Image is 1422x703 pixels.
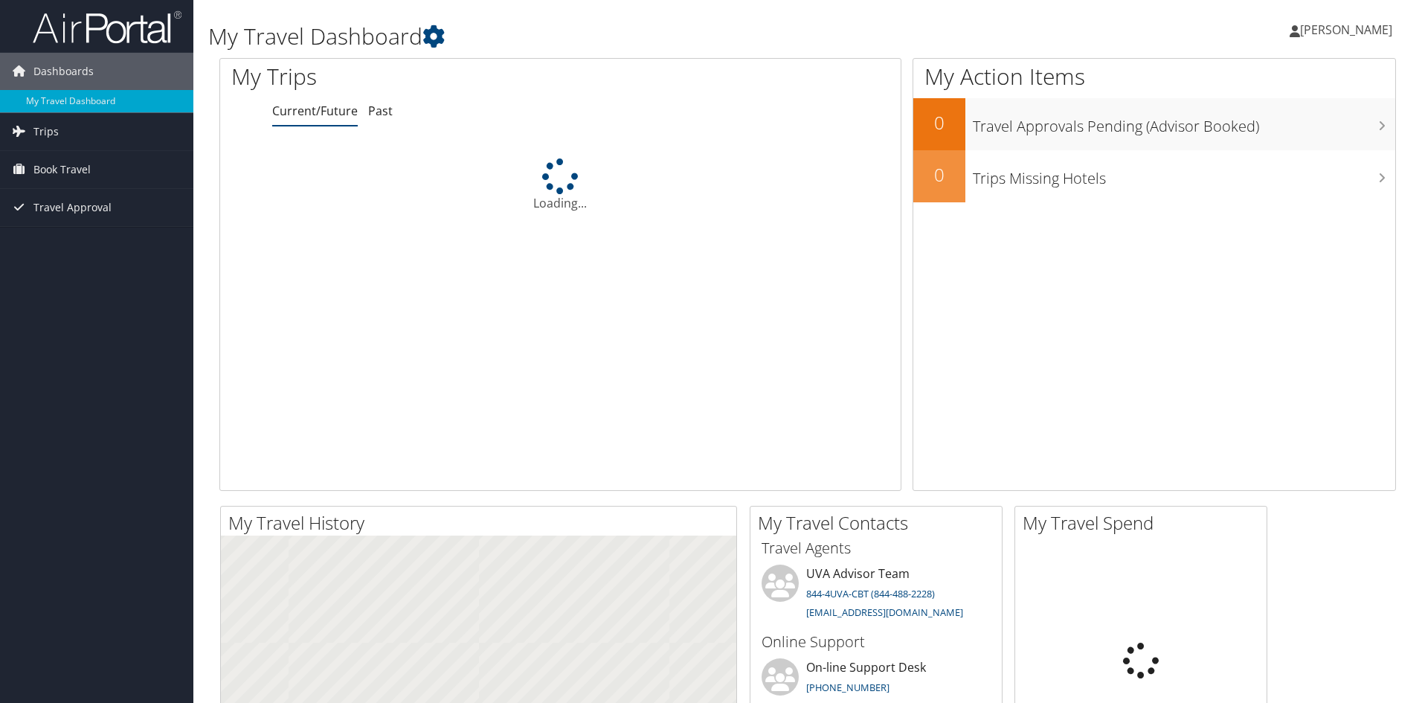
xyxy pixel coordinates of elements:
h2: My Travel History [228,510,736,536]
h3: Travel Agents [762,538,991,559]
h2: My Travel Spend [1023,510,1267,536]
h3: Trips Missing Hotels [973,161,1395,189]
a: [PERSON_NAME] [1290,7,1407,52]
h2: 0 [913,110,965,135]
span: Dashboards [33,53,94,90]
div: Loading... [220,158,901,212]
span: Trips [33,113,59,150]
h3: Travel Approvals Pending (Advisor Booked) [973,109,1395,137]
h2: 0 [913,162,965,187]
img: airportal-logo.png [33,10,181,45]
a: 844-4UVA-CBT (844-488-2228) [806,587,935,600]
li: UVA Advisor Team [754,565,998,626]
a: 0Trips Missing Hotels [913,150,1395,202]
h2: My Travel Contacts [758,510,1002,536]
span: [PERSON_NAME] [1300,22,1392,38]
h3: Online Support [762,632,991,652]
h1: My Action Items [913,61,1395,92]
a: Current/Future [272,103,358,119]
a: 0Travel Approvals Pending (Advisor Booked) [913,98,1395,150]
a: [PHONE_NUMBER] [806,681,889,694]
span: Travel Approval [33,189,112,226]
a: Past [368,103,393,119]
h1: My Travel Dashboard [208,21,1008,52]
a: [EMAIL_ADDRESS][DOMAIN_NAME] [806,606,963,619]
span: Book Travel [33,151,91,188]
h1: My Trips [231,61,606,92]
